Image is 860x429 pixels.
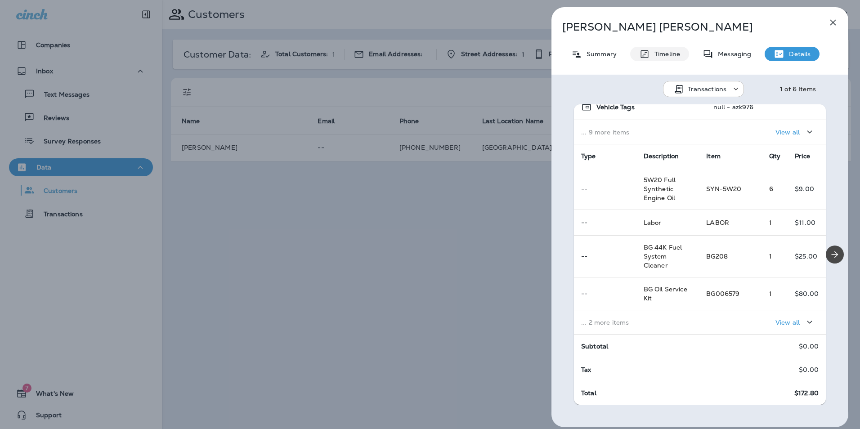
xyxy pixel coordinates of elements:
p: Summary [582,50,617,58]
span: Description [644,152,679,160]
span: Tax [581,366,591,374]
button: View all [772,124,819,140]
span: $172.80 [794,389,819,397]
p: null - azk976 [713,103,754,111]
div: 1 of 6 Items [780,85,816,93]
p: [PERSON_NAME] [PERSON_NAME] [562,21,808,33]
p: $25.00 [795,253,819,260]
span: SYN-5W20 [706,185,741,193]
button: View all [772,314,819,331]
span: Labor [644,219,662,227]
p: Timeline [650,50,680,58]
span: 5W20 Full Synthetic Engine Oil [644,176,676,202]
p: $80.00 [795,290,819,297]
span: Subtotal [581,342,608,350]
span: Price [795,152,810,160]
p: Transactions [688,85,727,93]
span: LABOR [706,219,729,227]
span: BG Oil Service Kit [644,285,687,302]
p: $0.00 [799,366,819,373]
span: BG208 [706,252,728,260]
span: BG 44K Fuel System Cleaner [644,243,682,269]
span: 6 [769,185,773,193]
p: View all [775,129,800,136]
p: -- [581,219,629,226]
span: Item [706,152,721,160]
p: -- [581,253,629,260]
span: Type [581,152,596,160]
span: Vehicle Tags [596,103,635,111]
p: Messaging [713,50,751,58]
p: View all [775,319,800,326]
span: 1 [769,290,772,298]
p: $9.00 [795,185,819,192]
span: Total [581,389,596,397]
span: 1 [769,252,772,260]
p: Details [784,50,811,58]
span: 1 [769,219,772,227]
p: -- [581,290,629,297]
span: Qty [769,152,780,160]
button: Next [826,246,844,264]
p: ... 9 more items [581,129,699,136]
p: $11.00 [795,219,819,226]
p: $0.00 [799,343,819,350]
p: ... 2 more items [581,319,692,326]
p: -- [581,185,629,192]
span: BG006579 [706,290,739,298]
